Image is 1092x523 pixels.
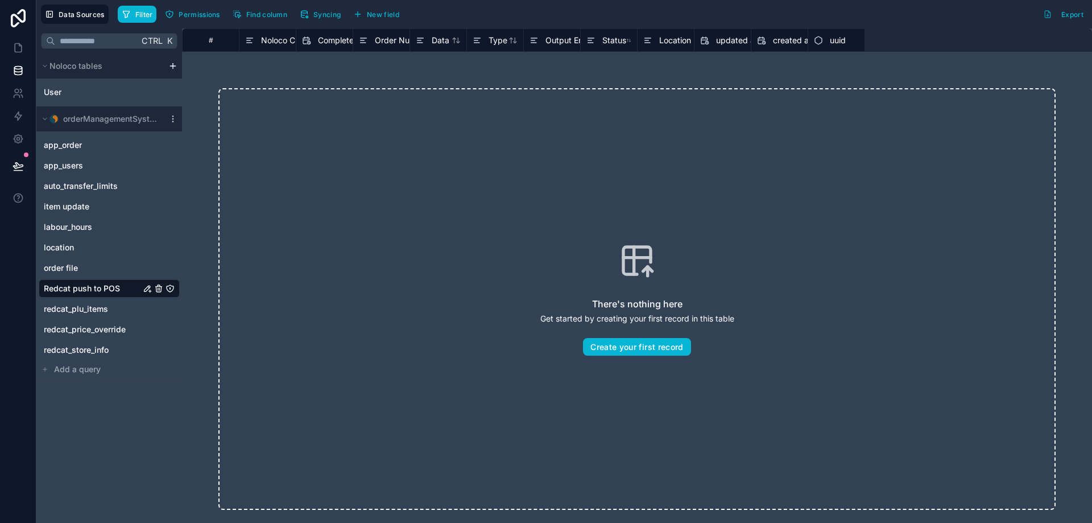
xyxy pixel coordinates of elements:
a: User [44,87,140,98]
div: app_order [39,136,180,154]
span: Data [432,35,449,46]
button: Syncing [296,6,345,23]
span: updated at [716,35,758,46]
a: app_users [44,160,152,171]
button: Data Sources [41,5,109,24]
a: location [44,242,152,253]
div: redcat_plu_items [39,300,180,318]
span: redcat_store_info [44,344,109,356]
a: redcat_price_override [44,324,152,335]
div: location [39,238,180,257]
div: Redcat push to POS [39,279,180,298]
button: Create your first record [583,338,690,356]
span: redcat_plu_items [44,303,108,315]
a: Syncing [296,6,349,23]
button: Permissions [161,6,224,23]
a: app_order [44,139,152,151]
div: redcat_price_override [39,320,180,339]
span: Redcat push to POS [44,283,120,294]
a: order file [44,262,140,274]
a: Redcat push to POS [44,283,140,294]
button: New field [349,6,403,23]
div: # [191,36,230,44]
span: K [166,37,173,45]
span: uuid [830,35,846,46]
span: Ctrl [140,34,164,48]
div: order file [39,259,180,277]
span: labour_hours [44,221,92,233]
span: Location [659,35,691,46]
span: redcat_price_override [44,324,126,335]
a: auto_transfer_limits [44,180,152,192]
button: Noloco tables [39,58,164,74]
span: Add a query [54,364,101,375]
span: Noloco Custom Query Id [261,35,353,46]
a: item update [44,201,140,212]
div: User [39,83,180,101]
button: Filter [118,6,157,23]
span: User [44,87,61,98]
a: redcat_store_info [44,344,152,356]
span: Find column [246,10,287,19]
span: app_order [44,139,82,151]
span: item update [44,201,89,212]
button: MySQL logoorderManagementSystem [39,111,164,127]
span: Noloco tables [49,60,102,72]
span: Syncing [313,10,341,19]
a: redcat_plu_items [44,303,152,315]
span: order file [44,262,78,274]
span: Status [602,35,626,46]
button: Add a query [39,361,180,377]
span: New field [367,10,399,19]
span: Completed [318,35,359,46]
a: labour_hours [44,221,152,233]
div: app_users [39,157,180,175]
span: Type [489,35,507,46]
button: Export [1039,5,1087,24]
span: auto_transfer_limits [44,180,118,192]
span: location [44,242,74,253]
div: auto_transfer_limits [39,177,180,195]
span: Output Error [545,35,591,46]
img: MySQL logo [49,114,59,123]
span: Data Sources [59,10,105,19]
span: app_users [44,160,83,171]
span: Export [1061,10,1083,19]
div: labour_hours [39,218,180,236]
span: Order Number [375,35,429,46]
div: item update [39,197,180,216]
p: Get started by creating your first record in this table [540,313,734,324]
button: Find column [229,6,291,23]
a: Permissions [161,6,228,23]
span: Permissions [179,10,220,19]
div: redcat_store_info [39,341,180,359]
span: created at [773,35,812,46]
h2: There's nothing here [592,297,682,311]
span: Filter [135,10,153,19]
span: orderManagementSystem [63,113,159,125]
